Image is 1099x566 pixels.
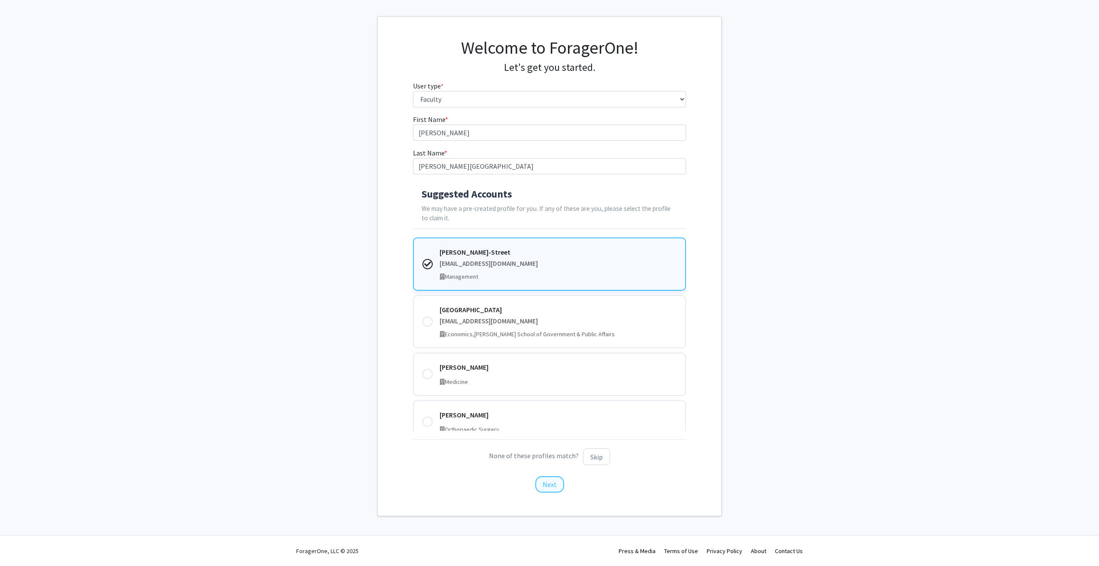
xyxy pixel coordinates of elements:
[445,273,478,280] span: Management
[413,448,686,465] p: None of these profiles match?
[440,410,677,420] div: [PERSON_NAME]
[6,527,36,560] iframe: Chat
[535,476,564,493] button: Next
[445,426,499,433] span: Orthopaedic Surgery
[413,149,444,157] span: Last Name
[445,330,474,338] span: Economics,
[751,547,766,555] a: About
[413,115,445,124] span: First Name
[440,259,677,269] div: [EMAIL_ADDRESS][DOMAIN_NAME]
[422,188,678,201] h4: Suggested Accounts
[619,547,656,555] a: Press & Media
[707,547,742,555] a: Privacy Policy
[440,304,677,315] div: [GEOGRAPHIC_DATA]
[296,536,358,566] div: ForagerOne, LLC © 2025
[440,362,677,372] div: [PERSON_NAME]
[440,247,677,257] div: [PERSON_NAME]-Street
[775,547,803,555] a: Contact Us
[422,204,678,224] p: We may have a pre-created profile for you. If any of these are you, please select the profile to ...
[664,547,698,555] a: Terms of Use
[440,316,677,326] div: [EMAIL_ADDRESS][DOMAIN_NAME]
[474,330,615,338] span: [PERSON_NAME] School of Government & Public Affairs
[413,81,443,91] label: User type
[413,61,686,74] h4: Let's get you started.
[413,37,686,58] h1: Welcome to ForagerOne!
[583,448,610,465] button: Skip
[445,378,468,386] span: Medicine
